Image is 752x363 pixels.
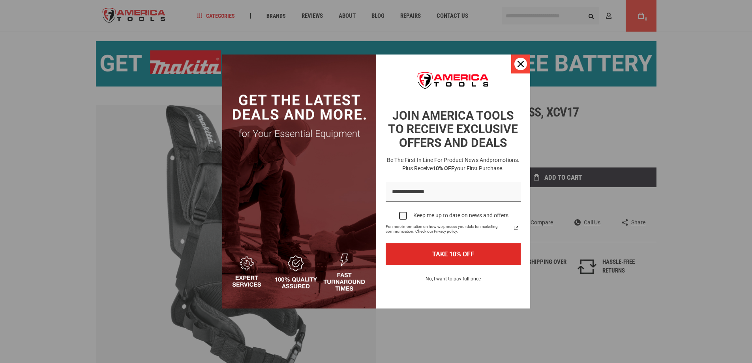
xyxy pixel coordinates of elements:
div: Keep me up to date on news and offers [413,212,508,219]
h3: Be the first in line for product news and [384,156,522,173]
svg: link icon [511,223,521,233]
button: TAKE 10% OFF [386,243,521,265]
button: No, I want to pay full price [419,275,487,288]
button: Close [511,55,530,73]
a: Read our Privacy Policy [511,223,521,233]
strong: 10% OFF [433,165,454,171]
input: Email field [386,182,521,202]
iframe: LiveChat chat widget [597,81,752,363]
span: For more information on how we process your data for marketing communication. Check our Privacy p... [386,224,511,234]
svg: close icon [518,61,524,67]
strong: JOIN AMERICA TOOLS TO RECEIVE EXCLUSIVE OFFERS AND DEALS [388,109,518,150]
